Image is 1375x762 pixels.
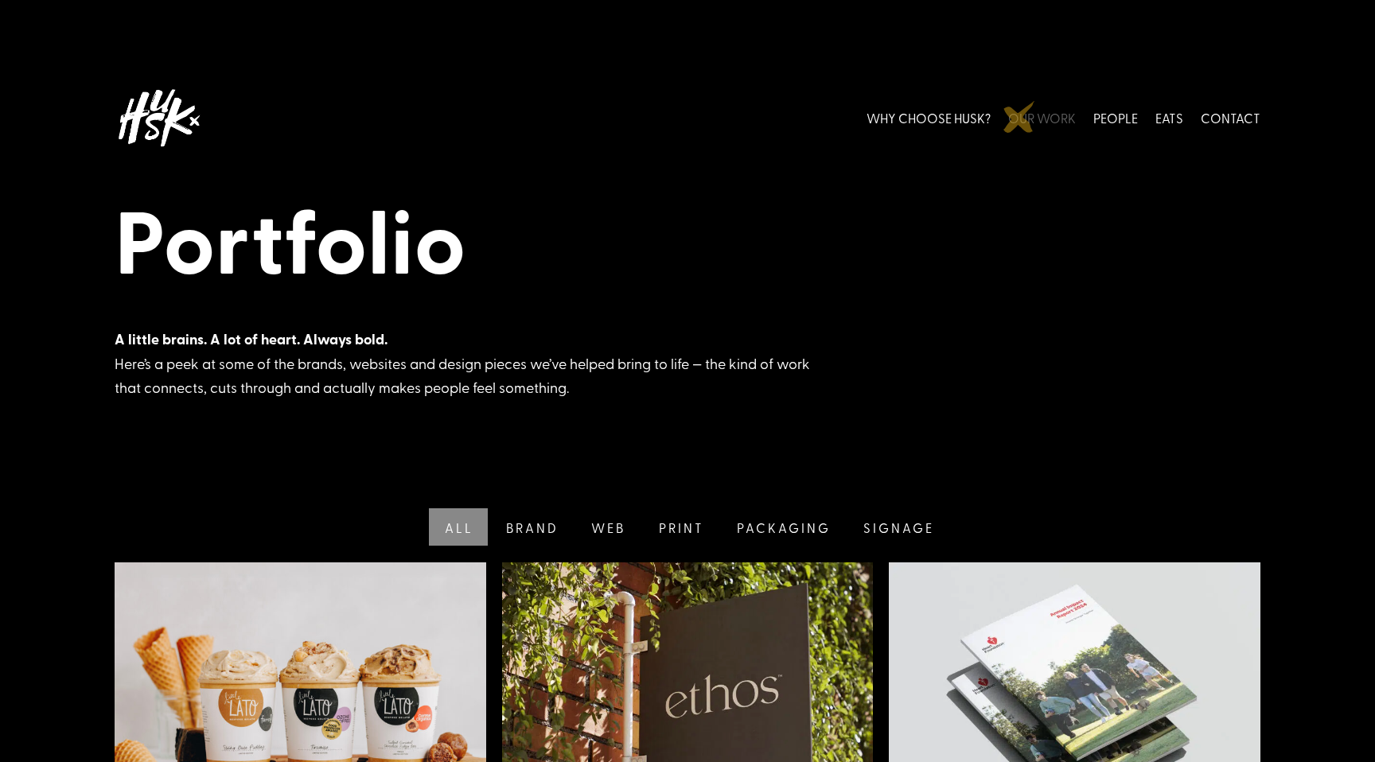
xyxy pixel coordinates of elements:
[845,508,949,546] a: Signage
[115,329,388,349] strong: A little brains. A lot of heart. Always bold.
[426,508,488,546] a: All
[1093,83,1138,154] a: PEOPLE
[1008,83,1076,154] a: OUR WORK
[641,508,719,546] a: Print
[573,508,641,546] a: Web
[1201,83,1260,154] a: CONTACT
[115,327,831,400] div: Here’s a peek at some of the brands, websites and design pieces we’ve helped bring to life — the ...
[488,508,574,546] a: Brand
[719,508,846,546] a: Packaging
[115,187,1260,300] h1: Portfolio
[1155,83,1183,154] a: EATS
[867,83,991,154] a: WHY CHOOSE HUSK?
[115,83,202,154] img: Husk logo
